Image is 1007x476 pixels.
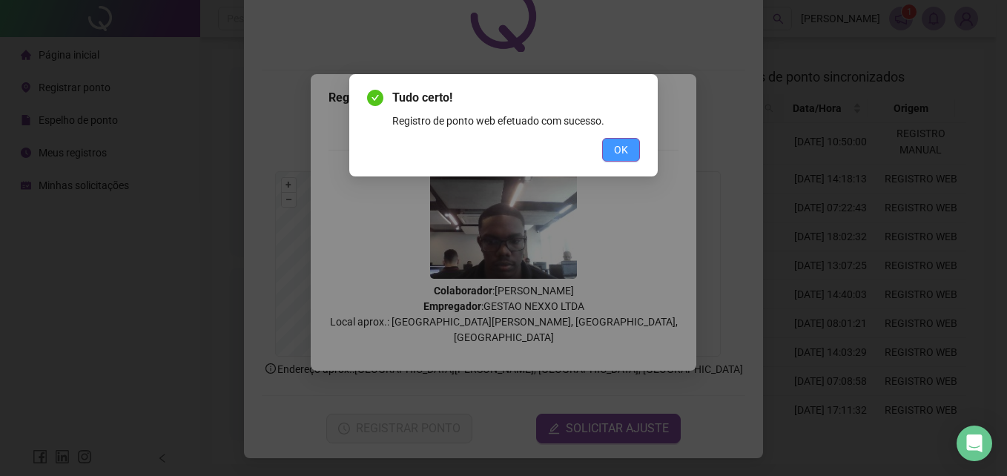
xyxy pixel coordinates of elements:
[392,89,640,107] span: Tudo certo!
[957,426,992,461] div: Open Intercom Messenger
[602,138,640,162] button: OK
[614,142,628,158] span: OK
[367,90,383,106] span: check-circle
[392,113,640,129] div: Registro de ponto web efetuado com sucesso.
